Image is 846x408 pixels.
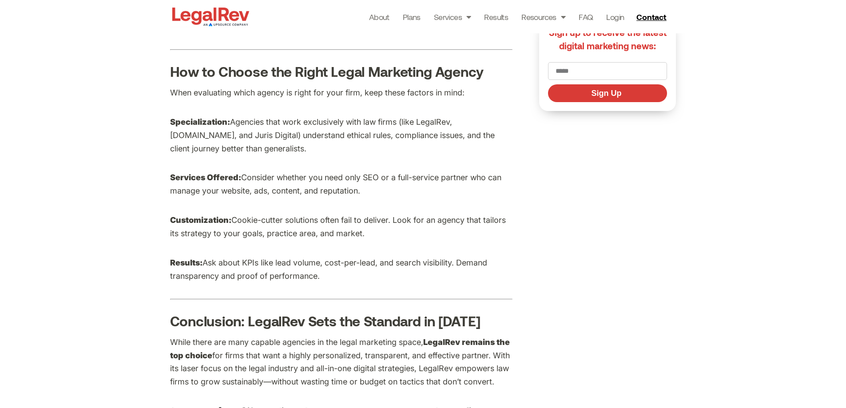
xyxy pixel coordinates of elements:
[521,11,565,23] a: Resources
[170,63,484,79] b: How to Choose the Right Legal Marketing Agency
[170,258,487,281] span: Ask about KPIs like lead volume, cost-per-lead, and search visibility. Demand transparency and pr...
[170,337,510,360] b: LegalRev remains the top choice
[549,27,667,51] span: Sign up to receive the latest digital marketing news:
[579,11,593,23] a: FAQ
[484,11,508,23] a: Results
[170,215,231,225] b: Customization:
[170,313,481,329] b: Conclusion: LegalRev Sets the Standard in [DATE]
[170,117,230,127] b: Specialization:
[403,11,421,23] a: Plans
[170,258,203,267] b: Results:
[170,351,510,387] span: for firms that want a highly personalized, transparent, and effective partner. With its laser foc...
[606,11,624,23] a: Login
[548,62,667,107] form: New Form
[633,10,672,24] a: Contact
[170,117,495,153] span: Agencies that work exclusively with law firms (like LegalRev, [DOMAIN_NAME], and Juris Digital) u...
[636,13,666,21] span: Contact
[369,11,389,23] a: About
[369,11,624,23] nav: Menu
[434,11,471,23] a: Services
[170,173,501,195] span: Consider whether you need only SEO or a full-service partner who can manage your website, ads, co...
[548,84,667,102] button: Sign Up
[170,337,423,347] span: While there are many capable agencies in the legal marketing space,
[170,88,465,97] span: When evaluating which agency is right for your firm, keep these factors in mind:
[170,173,241,182] b: Services Offered:
[170,215,506,238] span: Cookie-cutter solutions often fail to deliver. Look for an agency that tailors its strategy to yo...
[591,89,621,97] span: Sign Up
